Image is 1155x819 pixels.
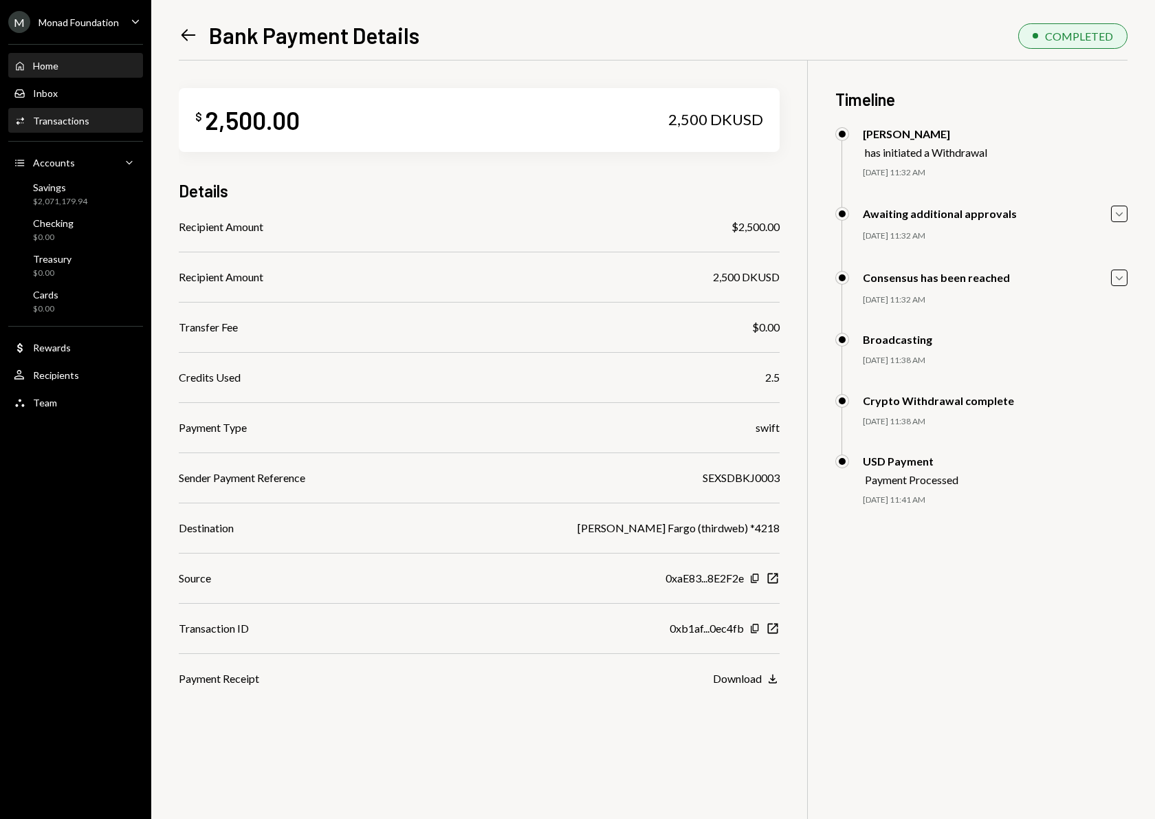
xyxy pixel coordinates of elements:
[668,110,763,129] div: 2,500 DKUSD
[863,167,1127,179] div: [DATE] 11:32 AM
[863,127,987,140] div: [PERSON_NAME]
[179,319,238,336] div: Transfer Fee
[8,177,143,210] a: Savings$2,071,179.94
[33,253,71,265] div: Treasury
[863,207,1017,220] div: Awaiting additional approvals
[179,620,249,637] div: Transaction ID
[863,394,1014,407] div: Crypto Withdrawal complete
[179,470,305,486] div: Sender Payment Reference
[765,369,780,386] div: 2.5
[179,419,247,436] div: Payment Type
[33,232,74,243] div: $0.00
[179,219,263,235] div: Recipient Amount
[33,342,71,353] div: Rewards
[863,294,1127,306] div: [DATE] 11:32 AM
[179,369,241,386] div: Credits Used
[835,88,1127,111] h3: Timeline
[33,115,89,127] div: Transactions
[8,80,143,105] a: Inbox
[713,269,780,285] div: 2,500 DKUSD
[670,620,744,637] div: 0xb1af...0ec4fb
[8,53,143,78] a: Home
[38,17,119,28] div: Monad Foundation
[577,520,780,536] div: [PERSON_NAME] Fargo (thirdweb) *4218
[863,333,932,346] div: Broadcasting
[863,416,1127,428] div: [DATE] 11:38 AM
[179,269,263,285] div: Recipient Amount
[8,108,143,133] a: Transactions
[33,217,74,229] div: Checking
[33,196,87,208] div: $2,071,179.94
[863,494,1127,506] div: [DATE] 11:41 AM
[8,362,143,387] a: Recipients
[33,182,87,193] div: Savings
[703,470,780,486] div: SEXSDBKJ0003
[863,230,1127,242] div: [DATE] 11:32 AM
[33,397,57,408] div: Team
[863,271,1010,284] div: Consensus has been reached
[665,570,744,587] div: 0xaE83...8E2F2e
[33,157,75,168] div: Accounts
[33,60,58,72] div: Home
[8,150,143,175] a: Accounts
[179,670,259,687] div: Payment Receipt
[205,105,300,135] div: 2,500.00
[179,520,234,536] div: Destination
[731,219,780,235] div: $2,500.00
[179,570,211,587] div: Source
[756,419,780,436] div: swift
[713,672,762,685] div: Download
[8,285,143,318] a: Cards$0.00
[865,473,958,486] div: Payment Processed
[33,303,58,315] div: $0.00
[33,289,58,301] div: Cards
[209,21,419,49] h1: Bank Payment Details
[863,455,958,468] div: USD Payment
[33,267,71,279] div: $0.00
[33,87,58,99] div: Inbox
[713,672,780,687] button: Download
[8,390,143,415] a: Team
[8,249,143,282] a: Treasury$0.00
[8,213,143,246] a: Checking$0.00
[8,11,30,33] div: M
[8,335,143,360] a: Rewards
[865,146,987,159] div: has initiated a Withdrawal
[1045,30,1113,43] div: COMPLETED
[179,179,228,202] h3: Details
[863,355,1127,367] div: [DATE] 11:38 AM
[33,369,79,381] div: Recipients
[752,319,780,336] div: $0.00
[195,110,202,124] div: $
